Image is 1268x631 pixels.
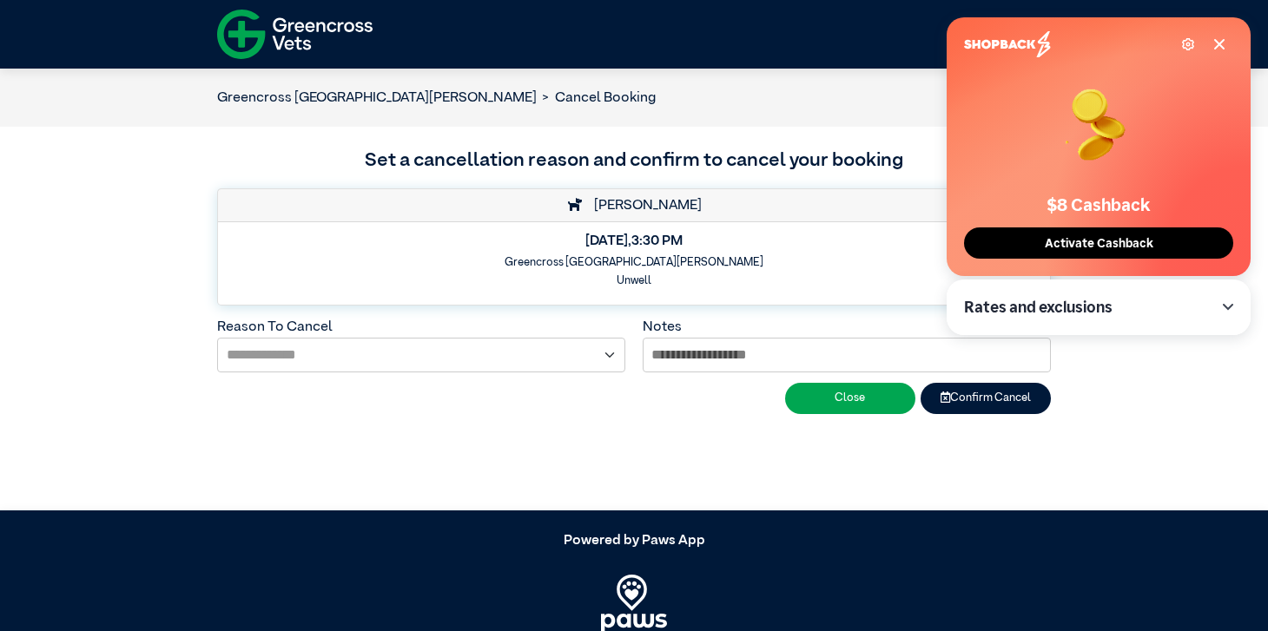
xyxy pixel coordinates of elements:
[229,233,1039,250] h5: [DATE] , 3:30 PM
[643,320,682,334] label: Notes
[585,199,702,213] span: [PERSON_NAME]
[537,88,656,108] li: Cancel Booking
[217,4,373,64] img: f-logo
[217,147,1051,176] h3: Set a cancellation reason and confirm to cancel your booking
[229,274,1039,287] h6: Unwell
[921,383,1051,413] button: Confirm Cancel
[217,88,656,108] nav: breadcrumb
[785,383,915,413] button: Close
[229,256,1039,269] h6: Greencross [GEOGRAPHIC_DATA][PERSON_NAME]
[217,320,333,334] label: Reason To Cancel
[217,91,537,105] a: Greencross [GEOGRAPHIC_DATA][PERSON_NAME]
[217,533,1051,549] h5: Powered by Paws App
